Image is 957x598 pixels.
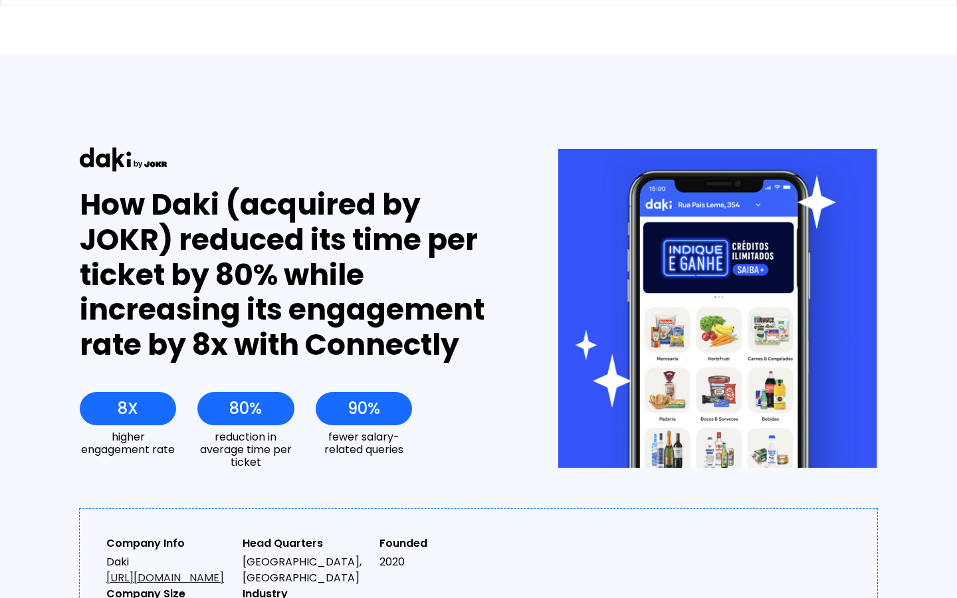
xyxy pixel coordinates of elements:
div: How Daki (acquired by JOKR) reduced its time per ticket by 80% while increasing its engagement ra... [80,187,510,363]
div: reduction in average time per ticket [197,431,294,469]
div: Head Quarters [243,536,368,551]
div: 8X [118,399,138,418]
div: 80% [229,399,262,418]
div: Company Info [106,536,232,551]
div: Founded [379,536,505,551]
ul: Language list [27,575,80,593]
div: 90% [348,399,380,418]
div: 2020 [379,554,505,570]
div: [GEOGRAPHIC_DATA], [GEOGRAPHIC_DATA] [243,554,368,586]
a: [URL][DOMAIN_NAME] [106,570,224,585]
div: fewer salary-related queries [316,431,412,456]
aside: Language selected: English [13,575,80,593]
div: higher engagement rate [80,431,176,456]
div: Daki [106,554,232,586]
